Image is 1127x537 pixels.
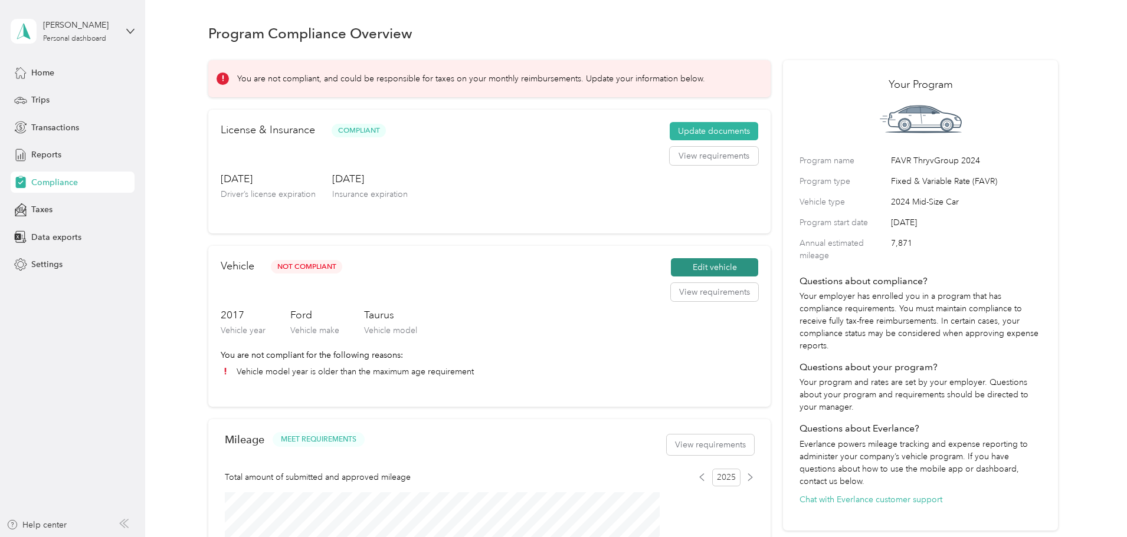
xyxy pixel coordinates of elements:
h4: Questions about your program? [800,360,1041,374]
h4: Questions about compliance? [800,274,1041,288]
p: Insurance expiration [332,188,408,200]
span: MEET REQUIREMENTS [281,434,356,445]
span: Total amount of submitted and approved mileage [225,471,411,483]
button: View requirements [667,434,754,455]
h3: [DATE] [332,172,408,186]
span: FAVR ThryvGroup 2024 [891,154,1041,167]
h2: Mileage [225,433,264,446]
p: You are not compliant for the following reasons: [221,349,758,361]
div: [PERSON_NAME] [43,19,117,31]
span: Compliance [31,176,78,189]
span: Transactions [31,121,79,134]
p: Vehicle make [290,324,339,337]
p: Driver’s license expiration [221,188,316,200]
button: View requirements [670,147,758,166]
span: Fixed & Variable Rate (FAVR) [891,175,1041,187]
span: 2025 [712,469,741,486]
span: Settings [31,258,63,271]
h3: 2017 [221,308,266,322]
p: Everlance powers mileage tracking and expense reporting to administer your company’s vehicle prog... [800,438,1041,487]
h3: [DATE] [221,172,316,186]
h2: Vehicle [221,258,254,274]
span: 2024 Mid-Size Car [891,196,1041,208]
button: Edit vehicle [671,258,758,277]
button: View requirements [671,283,758,302]
span: Home [31,67,54,79]
button: Chat with Everlance customer support [800,493,942,506]
label: Program name [800,154,887,167]
h3: Taurus [364,308,417,322]
p: Your employer has enrolled you in a program that has compliance requirements. You must maintain c... [800,290,1041,352]
button: Update documents [670,122,758,141]
span: Data exports [31,231,81,243]
button: Help center [6,519,67,531]
label: Vehicle type [800,196,887,208]
span: Trips [31,94,50,106]
p: Vehicle model [364,324,417,337]
p: You are not compliant, and could be responsible for taxes on your monthly reimbursements. Update ... [237,73,705,85]
span: Taxes [31,203,53,216]
h4: Questions about Everlance? [800,421,1041,436]
span: 7,871 [891,237,1041,262]
h2: Your Program [800,77,1041,93]
span: Not Compliant [271,260,342,274]
h2: License & Insurance [221,122,315,138]
span: Compliant [332,124,386,137]
iframe: Everlance-gr Chat Button Frame [1061,471,1127,537]
h1: Program Compliance Overview [208,27,412,39]
span: Reports [31,149,61,161]
div: Personal dashboard [43,35,106,42]
button: MEET REQUIREMENTS [273,432,365,447]
p: Your program and rates are set by your employer. Questions about your program and requirements sh... [800,376,1041,413]
label: Annual estimated mileage [800,237,887,262]
label: Program type [800,175,887,187]
h3: Ford [290,308,339,322]
p: Vehicle year [221,324,266,337]
span: [DATE] [891,216,1041,229]
li: Vehicle model year is older than the maximum age requirement [221,365,758,378]
label: Program start date [800,216,887,229]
